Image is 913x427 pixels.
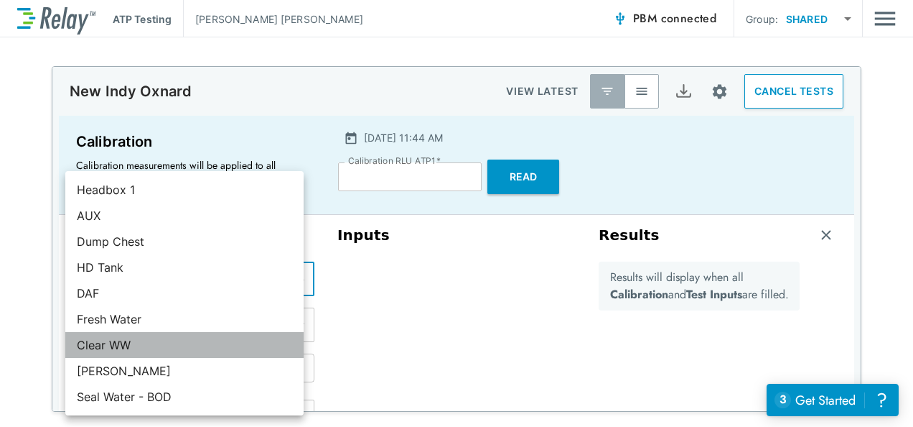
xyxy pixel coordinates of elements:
li: Clear WW [65,332,304,358]
li: Headbox 1 [65,177,304,203]
iframe: Resource center [767,384,899,416]
li: DAF [65,280,304,306]
li: [PERSON_NAME] [65,358,304,384]
li: Seal Water - BOD [65,384,304,410]
li: Dump Chest [65,229,304,254]
li: Fresh Water [65,306,304,332]
li: HD Tank [65,254,304,280]
li: AUX [65,203,304,229]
